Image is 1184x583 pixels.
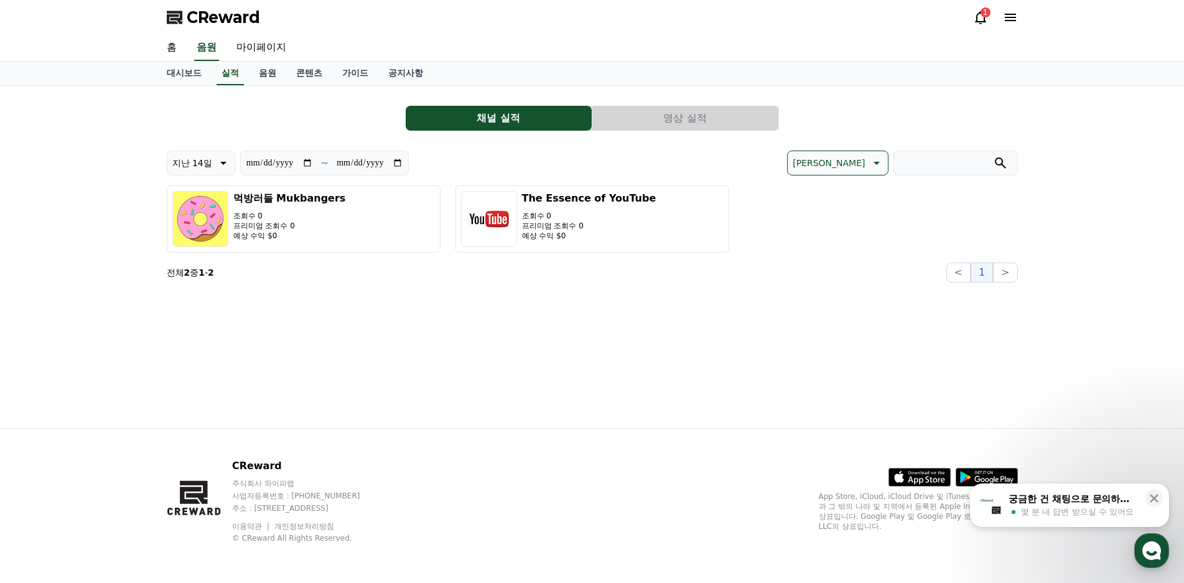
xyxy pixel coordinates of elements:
a: 영상 실적 [592,106,779,131]
button: 채널 실적 [406,106,592,131]
a: 설정 [161,394,239,426]
button: > [993,263,1017,282]
a: 이용약관 [232,522,271,531]
div: 1 [981,7,991,17]
p: 프리미엄 조회수 0 [522,221,656,231]
p: © CReward All Rights Reserved. [232,533,384,543]
a: 대화 [82,394,161,426]
h3: The Essence of YouTube [522,191,656,206]
p: 전체 중 - [167,266,214,279]
a: 홈 [157,35,187,61]
a: 마이페이지 [226,35,296,61]
p: CReward [232,459,384,473]
a: 홈 [4,394,82,426]
button: 지난 14일 [167,151,235,175]
p: ~ [320,156,329,170]
strong: 1 [198,268,205,278]
span: CReward [187,7,260,27]
p: 예상 수익 $0 [233,231,346,241]
p: 사업자등록번호 : [PHONE_NUMBER] [232,491,384,501]
a: 음원 [194,35,219,61]
a: 실적 [217,62,244,85]
button: 먹방러들 Mukbangers 조회수 0 프리미엄 조회수 0 예상 수익 $0 [167,185,441,253]
button: < [946,263,971,282]
p: 주식회사 와이피랩 [232,478,384,488]
h3: 먹방러들 Mukbangers [233,191,346,206]
a: CReward [167,7,260,27]
a: 음원 [249,62,286,85]
button: [PERSON_NAME] [787,151,888,175]
a: 대시보드 [157,62,212,85]
p: 지난 14일 [172,154,212,172]
p: 조회수 0 [522,211,656,221]
span: 설정 [192,413,207,423]
strong: 2 [208,268,214,278]
span: 대화 [114,414,129,424]
p: 조회수 0 [233,211,346,221]
button: 영상 실적 [592,106,778,131]
a: 콘텐츠 [286,62,332,85]
img: 먹방러들 Mukbangers [172,191,228,247]
p: 프리미엄 조회수 0 [233,221,346,231]
a: 가이드 [332,62,378,85]
p: 주소 : [STREET_ADDRESS] [232,503,384,513]
p: [PERSON_NAME] [793,154,865,172]
img: The Essence of YouTube [461,191,517,247]
button: 1 [971,263,993,282]
a: 개인정보처리방침 [274,522,334,531]
a: 1 [973,10,988,25]
p: App Store, iCloud, iCloud Drive 및 iTunes Store는 미국과 그 밖의 나라 및 지역에서 등록된 Apple Inc.의 서비스 상표입니다. Goo... [819,492,1018,531]
p: 예상 수익 $0 [522,231,656,241]
a: 공지사항 [378,62,433,85]
button: The Essence of YouTube 조회수 0 프리미엄 조회수 0 예상 수익 $0 [455,185,729,253]
span: 홈 [39,413,47,423]
strong: 2 [184,268,190,278]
